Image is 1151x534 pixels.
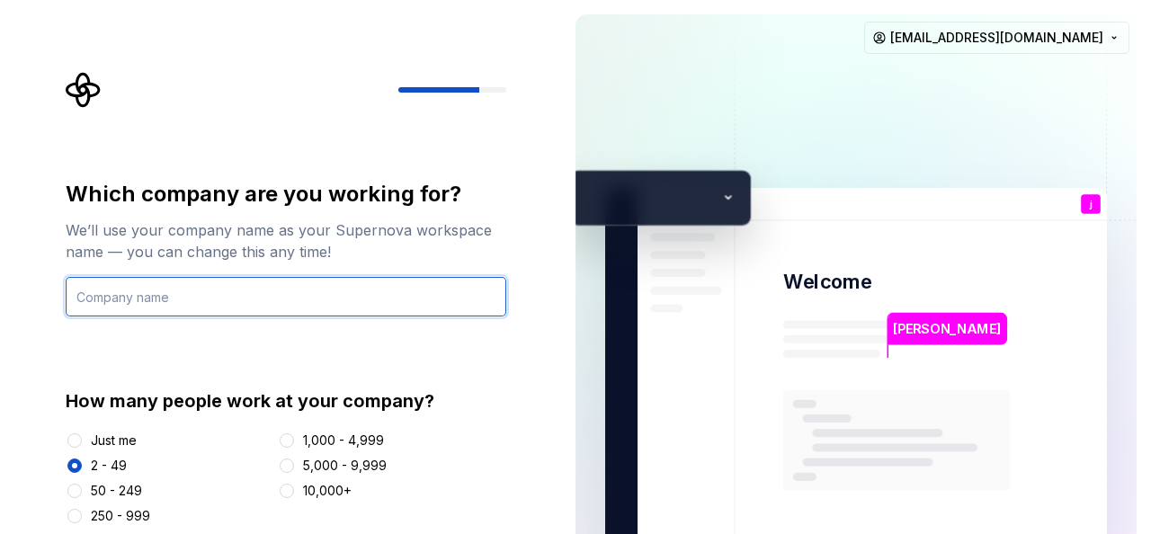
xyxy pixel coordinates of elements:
div: 2 - 49 [91,457,127,475]
div: How many people work at your company? [66,388,506,414]
div: Which company are you working for? [66,180,506,209]
div: 50 - 249 [91,482,142,500]
span: [EMAIL_ADDRESS][DOMAIN_NAME] [890,29,1103,47]
div: We’ll use your company name as your Supernova workspace name — you can change this any time! [66,219,506,263]
input: Company name [66,277,506,316]
div: Just me [91,432,137,449]
div: 250 - 999 [91,507,150,525]
div: 5,000 - 9,999 [303,457,387,475]
p: Welcome [783,269,871,295]
div: 10,000+ [303,482,352,500]
button: [EMAIL_ADDRESS][DOMAIN_NAME] [864,22,1129,54]
p: j [1090,200,1093,209]
div: 1,000 - 4,999 [303,432,384,449]
svg: Supernova Logo [66,72,102,108]
p: [PERSON_NAME] [893,319,1001,339]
